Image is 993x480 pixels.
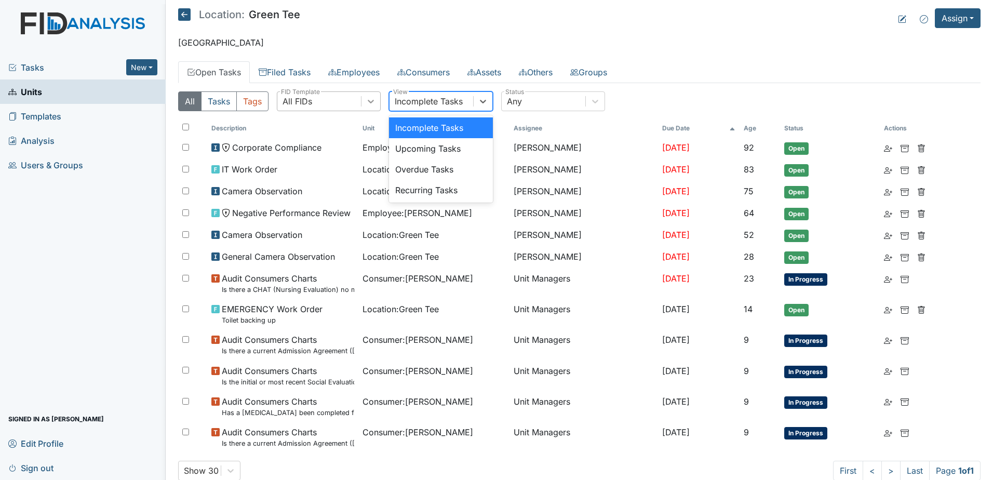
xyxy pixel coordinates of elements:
span: [DATE] [662,396,690,407]
a: Groups [561,61,616,83]
th: Toggle SortBy [207,119,358,137]
td: [PERSON_NAME] [509,224,657,246]
span: Location : Green Tee [363,185,439,197]
a: Archive [901,272,909,285]
a: Archive [901,334,909,346]
span: Consumer : [PERSON_NAME] [363,272,473,285]
a: Archive [901,250,909,263]
span: Units [8,84,42,100]
span: [DATE] [662,251,690,262]
span: 52 [744,230,754,240]
a: Delete [917,250,925,263]
a: Archive [901,207,909,219]
div: Incomplete Tasks [389,117,493,138]
span: [DATE] [662,208,690,218]
strong: 1 of 1 [958,465,974,476]
a: Delete [917,303,925,315]
span: In Progress [784,396,827,409]
div: Recurring Tasks [389,180,493,201]
div: Overdue Tasks [389,159,493,180]
span: Camera Observation [222,229,302,241]
span: Analysis [8,132,55,149]
th: Toggle SortBy [358,119,509,137]
span: Tasks [8,61,126,74]
a: Filed Tasks [250,61,319,83]
button: New [126,59,157,75]
td: Unit Managers [509,268,657,299]
td: [PERSON_NAME] [509,203,657,224]
small: Is there a CHAT (Nursing Evaluation) no more than a year old? [222,285,354,295]
td: Unit Managers [509,422,657,452]
span: [DATE] [662,335,690,345]
a: Consumers [388,61,459,83]
span: Open [784,142,809,155]
span: In Progress [784,273,827,286]
div: Show 30 [184,464,219,477]
input: Toggle All Rows Selected [182,124,189,130]
a: Archive [901,229,909,241]
td: [PERSON_NAME] [509,159,657,181]
span: Sign out [8,460,53,476]
span: Edit Profile [8,435,63,451]
span: 9 [744,396,749,407]
span: [DATE] [662,186,690,196]
span: Audit Consumers Charts Is there a CHAT (Nursing Evaluation) no more than a year old? [222,272,354,295]
span: 9 [744,366,749,376]
span: Camera Observation [222,185,302,197]
h5: Green Tee [178,8,300,21]
span: [DATE] [662,230,690,240]
small: Is there a current Admission Agreement ([DATE])? [222,346,354,356]
span: General Camera Observation [222,250,335,263]
span: Consumer : [PERSON_NAME] [363,334,473,346]
p: [GEOGRAPHIC_DATA] [178,36,981,49]
span: In Progress [784,427,827,439]
a: Others [510,61,561,83]
td: [PERSON_NAME] [509,246,657,268]
span: Open [784,251,809,264]
span: Consumer : [PERSON_NAME] [363,426,473,438]
button: All [178,91,202,111]
span: Location : Green Tee [363,163,439,176]
span: [DATE] [662,366,690,376]
a: Delete [917,141,925,154]
a: Archive [901,426,909,438]
th: Toggle SortBy [658,119,740,137]
button: Tasks [201,91,237,111]
span: Negative Performance Review [232,207,351,219]
a: Archive [901,185,909,197]
span: Employee : [PERSON_NAME] [363,207,472,219]
span: 9 [744,427,749,437]
button: Tags [236,91,269,111]
div: Type filter [178,91,269,111]
th: Actions [880,119,932,137]
small: Has a [MEDICAL_DATA] been completed for all [DEMOGRAPHIC_DATA] and [DEMOGRAPHIC_DATA] over 50 or ... [222,408,354,418]
span: Location: [199,9,245,20]
span: 14 [744,304,753,314]
th: Assignee [509,119,657,137]
a: Delete [917,163,925,176]
span: Employee : [PERSON_NAME] [363,141,472,154]
span: Open [784,230,809,242]
div: Any [507,95,522,108]
span: EMERGENCY Work Order Toilet backing up [222,303,323,325]
span: In Progress [784,366,827,378]
a: Assets [459,61,510,83]
span: Open [784,304,809,316]
th: Toggle SortBy [740,119,780,137]
span: [DATE] [662,142,690,153]
td: Unit Managers [509,329,657,360]
span: Audit Consumers Charts Has a colonoscopy been completed for all males and females over 50 or is t... [222,395,354,418]
span: 28 [744,251,754,262]
a: Archive [901,163,909,176]
a: Delete [917,229,925,241]
span: [DATE] [662,427,690,437]
span: Audit Consumers Charts Is there a current Admission Agreement (within one year)? [222,426,354,448]
span: 9 [744,335,749,345]
span: 92 [744,142,754,153]
td: Unit Managers [509,391,657,422]
span: Signed in as [PERSON_NAME] [8,411,104,427]
span: 23 [744,273,754,284]
span: [DATE] [662,273,690,284]
td: [PERSON_NAME] [509,181,657,203]
span: Audit Consumers Charts Is there a current Admission Agreement (within one year)? [222,334,354,356]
